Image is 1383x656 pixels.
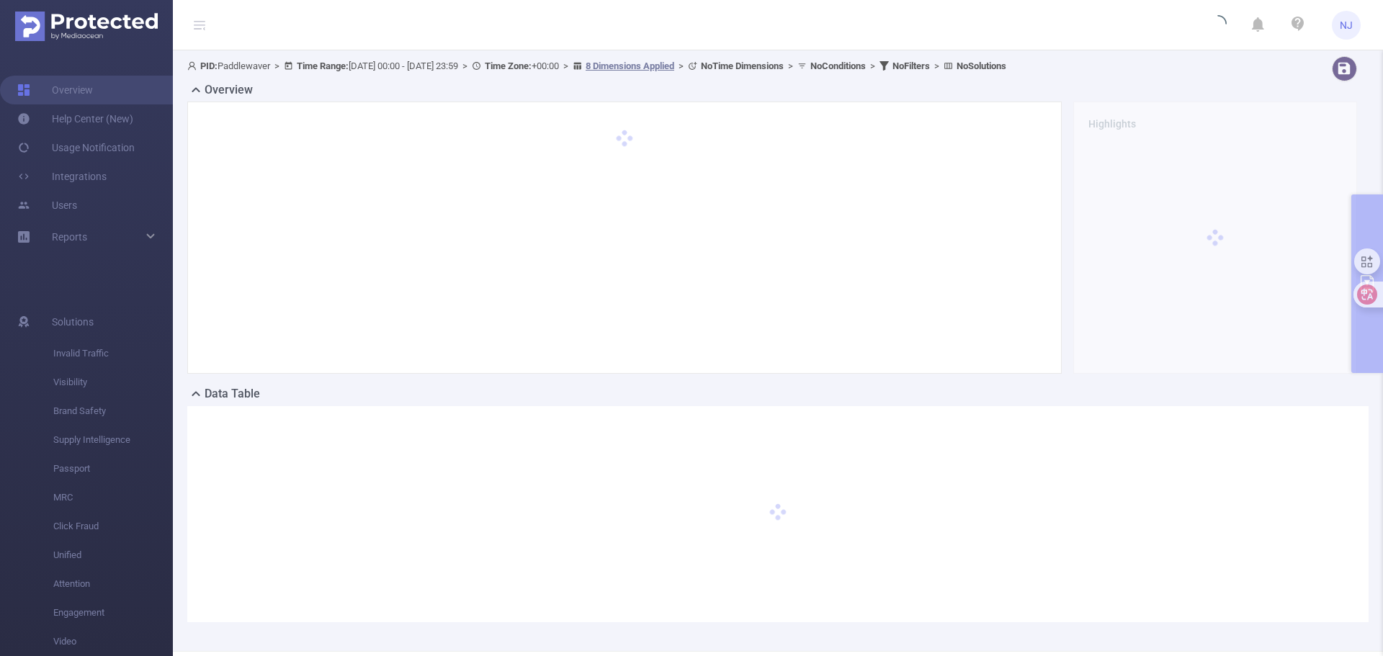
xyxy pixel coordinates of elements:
b: No Solutions [957,60,1006,71]
span: > [559,60,573,71]
span: Visibility [53,368,173,397]
span: Engagement [53,598,173,627]
i: icon: user [187,61,200,71]
h2: Overview [205,81,253,99]
a: Usage Notification [17,133,135,162]
span: > [674,60,688,71]
span: Video [53,627,173,656]
b: Time Range: [297,60,349,71]
a: Integrations [17,162,107,191]
i: icon: loading [1209,15,1227,35]
b: No Conditions [810,60,866,71]
b: No Time Dimensions [701,60,784,71]
a: Reports [52,223,87,251]
a: Help Center (New) [17,104,133,133]
span: > [784,60,797,71]
span: Invalid Traffic [53,339,173,368]
b: PID: [200,60,218,71]
span: Click Fraud [53,512,173,541]
span: Reports [52,231,87,243]
span: Supply Intelligence [53,426,173,454]
span: Paddlewaver [DATE] 00:00 - [DATE] 23:59 +00:00 [187,60,1006,71]
a: Overview [17,76,93,104]
span: MRC [53,483,173,512]
b: Time Zone: [485,60,532,71]
span: NJ [1340,11,1353,40]
span: > [458,60,472,71]
span: Passport [53,454,173,483]
span: > [930,60,944,71]
u: 8 Dimensions Applied [586,60,674,71]
h2: Data Table [205,385,260,403]
span: Attention [53,570,173,598]
span: > [270,60,284,71]
span: Brand Safety [53,397,173,426]
img: Protected Media [15,12,158,41]
span: > [866,60,880,71]
b: No Filters [892,60,930,71]
span: Solutions [52,307,94,336]
a: Users [17,191,77,220]
span: Unified [53,541,173,570]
